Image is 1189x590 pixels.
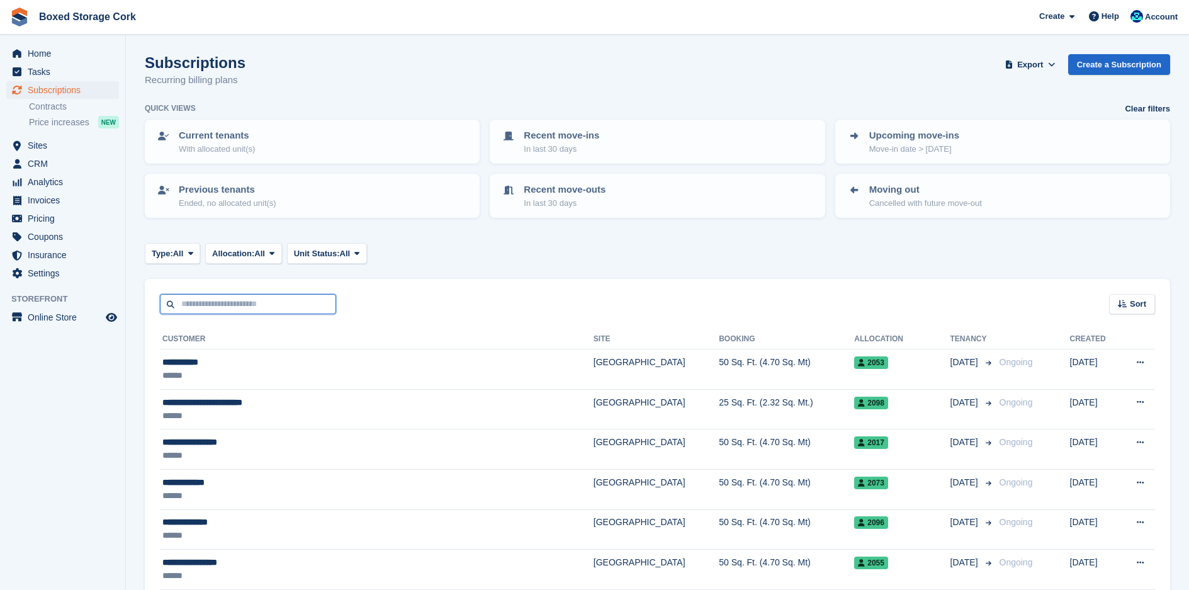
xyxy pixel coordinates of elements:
a: menu [6,137,119,154]
a: menu [6,173,119,191]
span: Type: [152,247,173,260]
span: Ongoing [1000,557,1033,567]
p: Current tenants [179,128,255,143]
span: Tasks [28,63,103,81]
span: 2055 [854,557,888,569]
span: Storefront [11,293,125,305]
span: Ongoing [1000,517,1033,527]
a: Moving out Cancelled with future move-out [837,175,1169,217]
td: 50 Sq. Ft. (4.70 Sq. Mt) [719,429,854,470]
a: Price increases NEW [29,115,119,129]
span: Sites [28,137,103,154]
p: Recurring billing plans [145,73,245,88]
span: All [254,247,265,260]
td: [GEOGRAPHIC_DATA] [594,509,719,550]
img: stora-icon-8386f47178a22dfd0bd8f6a31ec36ba5ce8667c1dd55bd0f319d3a0aa187defe.svg [10,8,29,26]
a: Preview store [104,310,119,325]
a: menu [6,191,119,209]
span: Settings [28,264,103,282]
td: 50 Sq. Ft. (4.70 Sq. Mt) [719,550,854,590]
td: [GEOGRAPHIC_DATA] [594,429,719,470]
h6: Quick views [145,103,196,114]
td: 25 Sq. Ft. (2.32 Sq. Mt.) [719,389,854,429]
a: menu [6,246,119,264]
span: Account [1145,11,1178,23]
span: Unit Status: [294,247,340,260]
p: Move-in date > [DATE] [869,143,959,156]
a: menu [6,155,119,173]
a: menu [6,45,119,62]
p: In last 30 days [524,197,606,210]
td: 50 Sq. Ft. (4.70 Sq. Mt) [719,469,854,509]
span: [DATE] [950,396,981,409]
a: Contracts [29,101,119,113]
span: Coupons [28,228,103,246]
p: Ended, no allocated unit(s) [179,197,276,210]
span: Export [1017,59,1043,71]
button: Unit Status: All [287,243,367,264]
span: [DATE] [950,476,981,489]
button: Allocation: All [205,243,282,264]
a: Previous tenants Ended, no allocated unit(s) [146,175,478,217]
span: Ongoing [1000,357,1033,367]
p: Upcoming move-ins [869,128,959,143]
a: Boxed Storage Cork [34,6,141,27]
span: Allocation: [212,247,254,260]
div: NEW [98,116,119,128]
td: [DATE] [1070,389,1119,429]
td: [DATE] [1070,550,1119,590]
button: Export [1003,54,1058,75]
a: menu [6,81,119,99]
th: Allocation [854,329,950,349]
td: [DATE] [1070,509,1119,550]
p: With allocated unit(s) [179,143,255,156]
span: [DATE] [950,436,981,449]
span: 2098 [854,397,888,409]
a: menu [6,264,119,282]
span: CRM [28,155,103,173]
span: Price increases [29,116,89,128]
p: Cancelled with future move-out [869,197,982,210]
span: 2017 [854,436,888,449]
td: [GEOGRAPHIC_DATA] [594,349,719,390]
img: Vincent [1130,10,1143,23]
th: Site [594,329,719,349]
span: Online Store [28,309,103,326]
span: Create [1039,10,1064,23]
a: menu [6,309,119,326]
a: Upcoming move-ins Move-in date > [DATE] [837,121,1169,162]
td: [DATE] [1070,469,1119,509]
h1: Subscriptions [145,54,245,71]
span: 2053 [854,356,888,369]
th: Created [1070,329,1119,349]
span: All [173,247,184,260]
td: [DATE] [1070,349,1119,390]
span: Subscriptions [28,81,103,99]
a: Clear filters [1125,103,1170,115]
span: Home [28,45,103,62]
a: menu [6,210,119,227]
span: Invoices [28,191,103,209]
a: Recent move-ins In last 30 days [491,121,823,162]
a: Create a Subscription [1068,54,1170,75]
p: Recent move-ins [524,128,599,143]
button: Type: All [145,243,200,264]
span: Help [1102,10,1119,23]
span: Analytics [28,173,103,191]
p: In last 30 days [524,143,599,156]
span: Ongoing [1000,437,1033,447]
a: Current tenants With allocated unit(s) [146,121,478,162]
td: 50 Sq. Ft. (4.70 Sq. Mt) [719,349,854,390]
span: 2073 [854,477,888,489]
th: Customer [160,329,594,349]
td: [DATE] [1070,429,1119,470]
td: 50 Sq. Ft. (4.70 Sq. Mt) [719,509,854,550]
span: [DATE] [950,516,981,529]
p: Previous tenants [179,183,276,197]
span: [DATE] [950,556,981,569]
td: [GEOGRAPHIC_DATA] [594,550,719,590]
a: menu [6,228,119,246]
span: Pricing [28,210,103,227]
td: [GEOGRAPHIC_DATA] [594,469,719,509]
span: Ongoing [1000,397,1033,407]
